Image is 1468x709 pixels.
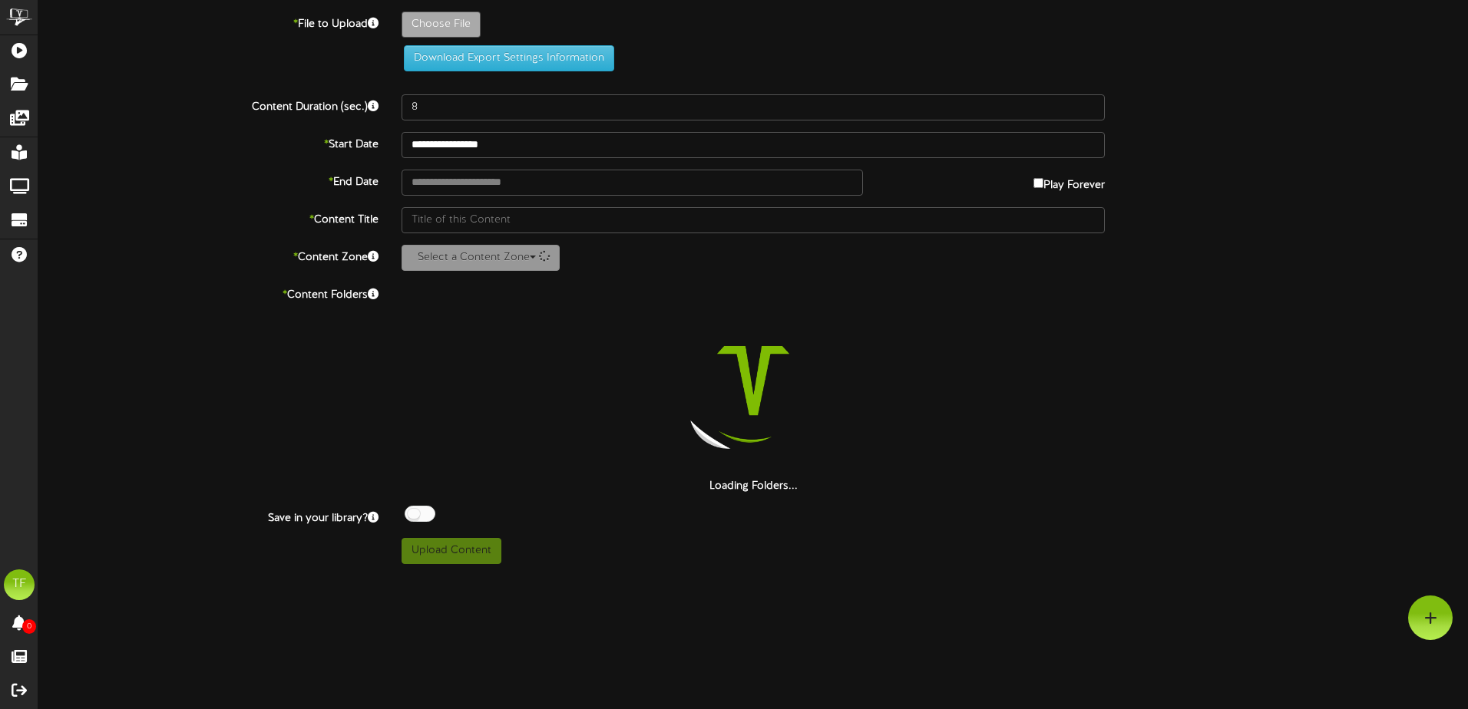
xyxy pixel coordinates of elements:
[404,45,614,71] button: Download Export Settings Information
[27,94,390,115] label: Content Duration (sec.)
[27,132,390,153] label: Start Date
[27,245,390,265] label: Content Zone
[27,282,390,303] label: Content Folders
[402,245,560,271] button: Select a Content Zone
[27,506,390,526] label: Save in your library?
[27,207,390,228] label: Content Title
[396,52,614,64] a: Download Export Settings Information
[709,480,798,492] strong: Loading Folders...
[27,170,390,190] label: End Date
[1033,170,1105,193] label: Play Forever
[27,12,390,32] label: File to Upload
[402,207,1105,233] input: Title of this Content
[22,619,36,634] span: 0
[1033,178,1043,188] input: Play Forever
[4,569,35,600] div: TF
[402,538,501,564] button: Upload Content
[655,282,851,479] img: loading-spinner-2.png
